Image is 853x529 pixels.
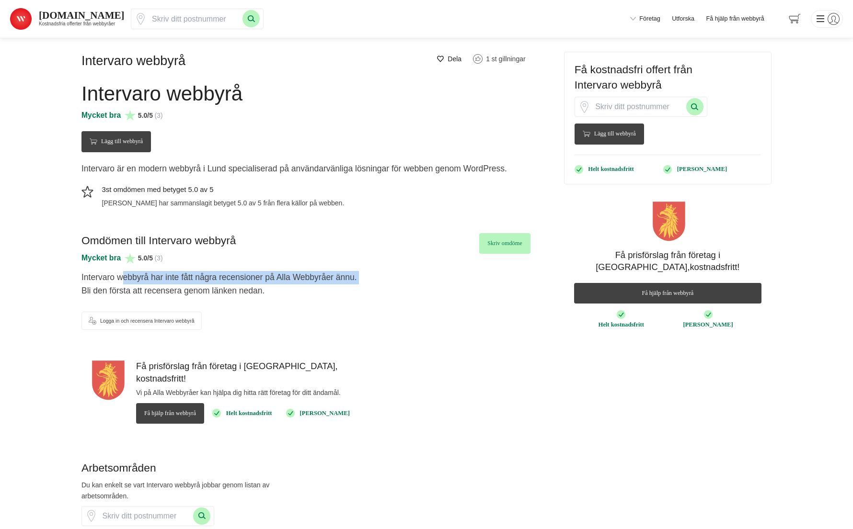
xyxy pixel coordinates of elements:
[85,510,97,522] span: Klicka för att använda din position.
[575,124,644,144] : Lägg till webbyrå
[136,387,350,398] p: Vi på Alla Webbyråer kan hjälpa dig hitta rätt företag för ditt ändamål.
[492,55,526,63] span: st gillningar
[135,13,147,25] span: Klicka för att använda din position.
[242,10,260,27] button: Sök med postnummer
[85,510,97,522] svg: Pin / Karta
[598,321,644,329] p: Helt kostnadsfritt
[102,198,345,208] p: [PERSON_NAME] har sammanslagit betyget 5.0 av 5 från flera källor på webben.
[39,21,124,26] h2: Kostnadsfria offerter från webbyråer
[590,97,686,116] input: Skriv ditt postnummer
[686,98,703,115] button: Sök med postnummer
[574,283,761,304] span: Få hjälp från webbyrå
[81,52,328,75] h2: Intervaro webbyrå
[81,271,530,302] p: Intervaro webbyrå har inte fått några recensioner på Alla Webbyråer ännu. Bli den första att rece...
[468,52,530,66] a: Klicka för att gilla Intervaro webbyrå
[81,480,296,501] p: Du kan enkelt se vart Intervaro webbyrå jobbar genom listan av arbetsområden.
[683,321,733,329] p: [PERSON_NAME]
[575,62,761,97] h3: Få kostnadsfri offert från Intervaro webbyrå
[102,184,345,198] h5: 3st omdömen med betyget 5.0 av 5
[479,233,530,254] a: Skriv omdöme
[135,13,147,25] svg: Pin / Karta
[154,253,162,263] span: (3)
[226,409,272,418] p: Helt kostnadsfritt
[138,253,153,263] span: 5.0/5
[677,165,727,174] p: [PERSON_NAME]
[578,101,590,113] svg: Pin / Karta
[300,409,350,418] p: [PERSON_NAME]
[81,233,236,252] h3: Omdömen till Intervaro webbyrå
[433,52,465,66] a: Dela
[588,165,634,174] p: Helt kostnadsfritt
[578,101,590,113] span: Klicka för att använda din position.
[486,55,490,63] span: 1
[81,461,296,480] h3: Arbetsområden
[138,110,153,121] span: 5.0/5
[10,8,32,30] img: Alla Webbyråer
[81,82,242,109] h1: Intervaro webbyrå
[39,10,124,21] strong: [DOMAIN_NAME]
[706,15,764,23] span: Få hjälp från webbyrå
[782,11,807,27] span: navigation-cart
[100,317,195,325] span: Logga in och recensera Intervaro webbyrå
[10,7,124,31] a: Alla Webbyråer [DOMAIN_NAME] Kostnadsfria offerter från webbyråer
[147,9,242,28] input: Skriv ditt postnummer
[81,162,530,180] p: Intervaro är en modern webbyrå i Lund specialiserad på användarvänliga lösningar för webben genom...
[574,249,761,276] h4: Få prisförslag från företag i [GEOGRAPHIC_DATA], kostnadsfritt!
[639,15,660,23] span: Företag
[136,403,204,424] span: Få hjälp från webbyrå
[154,110,162,121] span: (3)
[81,312,202,330] a: Logga in och recensera Intervaro webbyrå
[97,506,193,526] input: Skriv ditt postnummer
[81,131,151,152] : Lägg till webbyrå
[81,254,121,262] span: Mycket bra
[81,111,121,119] span: Mycket bra
[448,54,461,64] span: Dela
[136,360,350,387] h4: Få prisförslag från företag i [GEOGRAPHIC_DATA], kostnadsfritt!
[193,507,210,525] button: Sök med postnummer
[672,15,694,23] a: Utforska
